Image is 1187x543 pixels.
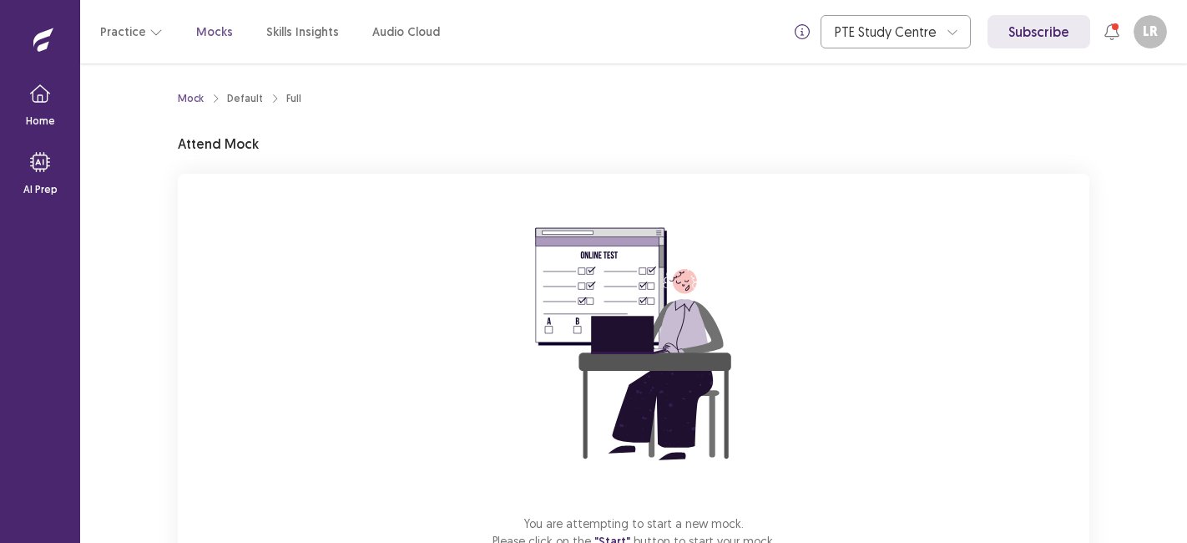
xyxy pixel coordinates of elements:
img: attend-mock [483,194,784,495]
a: Audio Cloud [372,23,440,41]
a: Subscribe [987,15,1090,48]
a: Mock [178,91,204,106]
p: Attend Mock [178,134,259,154]
button: LR [1134,15,1167,48]
div: Full [286,91,301,106]
a: Mocks [196,23,233,41]
div: Default [227,91,263,106]
p: Home [26,114,55,129]
button: Practice [100,17,163,47]
p: AI Prep [23,182,58,197]
button: info [787,17,817,47]
a: Skills Insights [266,23,339,41]
div: PTE Study Centre [835,16,938,48]
nav: breadcrumb [178,91,301,106]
